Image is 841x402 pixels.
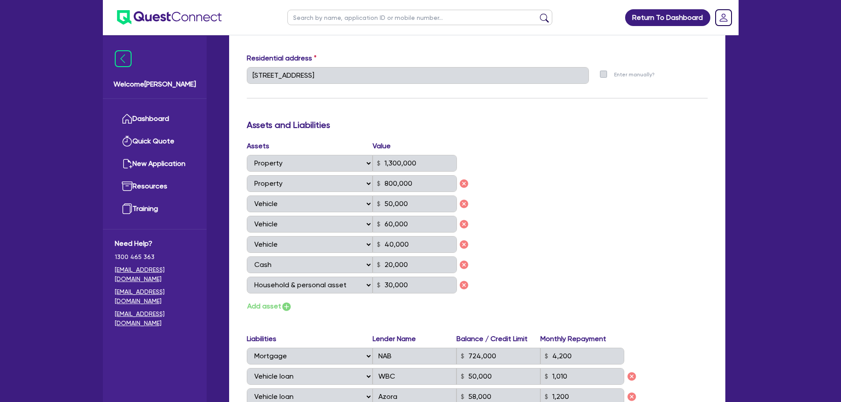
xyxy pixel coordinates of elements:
[115,238,195,249] span: Need Help?
[373,195,457,212] input: Value
[373,334,456,344] label: Lender Name
[115,108,195,130] a: Dashboard
[456,368,540,385] input: Balance / Credit Limit
[456,348,540,364] input: Balance / Credit Limit
[247,334,373,344] label: Liabilities
[373,368,456,385] input: Lender Name
[247,301,292,312] button: Add asset
[626,391,637,402] img: icon remove asset liability
[115,153,195,175] a: New Application
[712,6,735,29] a: Dropdown toggle
[373,141,391,151] label: Value
[625,9,710,26] a: Return To Dashboard
[247,120,708,130] h3: Assets and Liabilities
[373,155,457,172] input: Value
[540,334,624,344] label: Monthly Repayment
[459,199,469,209] img: icon remove asset liability
[459,259,469,270] img: icon remove asset liability
[373,348,456,364] input: Lender Name
[373,175,457,192] input: Value
[115,50,132,67] img: icon-menu-close
[122,158,132,169] img: new-application
[115,175,195,198] a: Resources
[247,53,317,64] label: Residential address
[115,252,195,262] span: 1300 465 363
[540,368,624,385] input: Monthly Repayment
[115,130,195,153] a: Quick Quote
[115,287,195,306] a: [EMAIL_ADDRESS][DOMAIN_NAME]
[122,136,132,147] img: quick-quote
[117,10,222,25] img: quest-connect-logo-blue
[287,10,552,25] input: Search by name, application ID or mobile number...
[373,256,457,273] input: Value
[456,334,540,344] label: Balance / Credit Limit
[373,277,457,293] input: Value
[373,236,457,253] input: Value
[115,265,195,284] a: [EMAIL_ADDRESS][DOMAIN_NAME]
[459,239,469,250] img: icon remove asset liability
[281,301,292,312] img: icon-add
[113,79,196,90] span: Welcome [PERSON_NAME]
[459,178,469,189] img: icon remove asset liability
[626,371,637,382] img: icon remove asset liability
[540,348,624,364] input: Monthly Repayment
[459,280,469,290] img: icon remove asset liability
[247,141,373,151] label: Assets
[122,181,132,192] img: resources
[115,309,195,328] a: [EMAIL_ADDRESS][DOMAIN_NAME]
[459,219,469,229] img: icon remove asset liability
[122,203,132,214] img: training
[614,71,655,79] label: Enter manually?
[115,198,195,220] a: Training
[373,216,457,233] input: Value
